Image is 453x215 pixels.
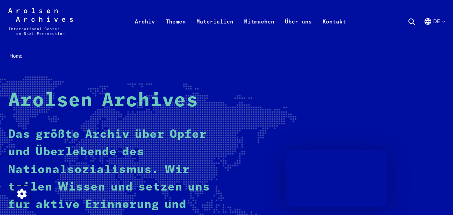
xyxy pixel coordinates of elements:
nav: Breadcrumb [8,51,445,61]
a: Kontakt [317,16,351,43]
nav: Primär [129,8,351,35]
strong: Arolsen Archives [8,91,198,110]
a: Materialien [191,16,239,43]
span: Home [9,53,22,59]
a: Archiv [129,16,160,43]
a: Über uns [280,16,317,43]
a: Mitmachen [239,16,280,43]
img: Zustimmung ändern [14,186,30,202]
a: Themen [160,16,191,43]
button: Deutsch, Sprachauswahl [424,17,445,42]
